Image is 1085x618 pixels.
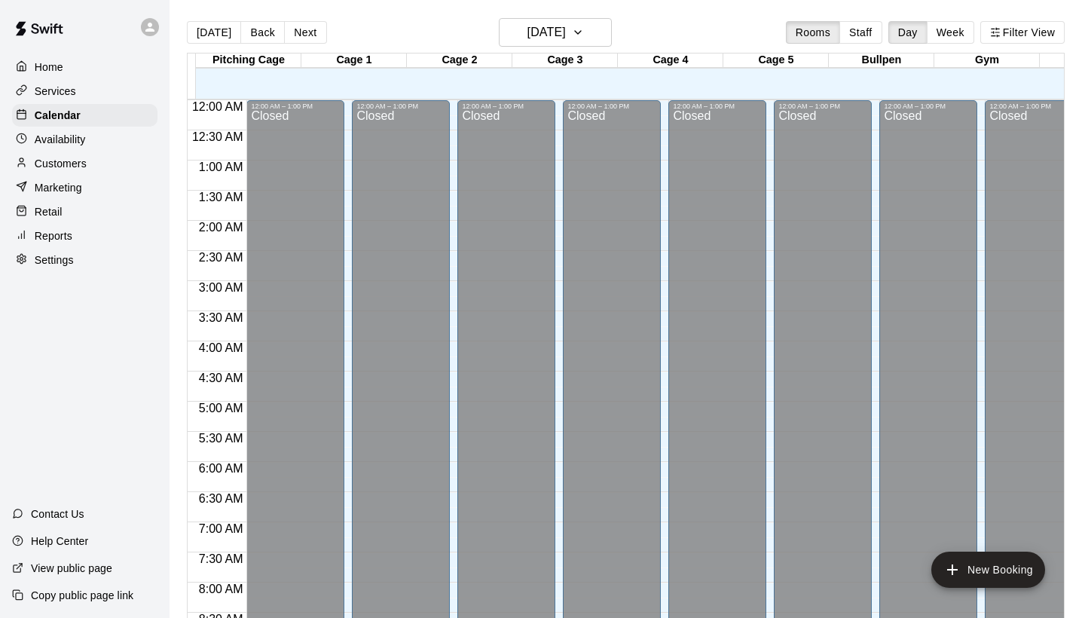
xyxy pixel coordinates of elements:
div: Cage 1 [301,54,407,68]
span: 7:00 AM [195,522,247,535]
span: 3:00 AM [195,281,247,294]
span: 12:30 AM [188,130,247,143]
span: 5:30 AM [195,432,247,445]
div: 12:00 AM – 1:00 PM [251,102,340,110]
div: Bullpen [829,54,934,68]
p: Contact Us [31,506,84,522]
div: 12:00 AM – 1:00 PM [673,102,762,110]
div: 12:00 AM – 1:00 PM [884,102,973,110]
button: Day [888,21,928,44]
a: Marketing [12,176,157,199]
button: Next [284,21,326,44]
a: Home [12,56,157,78]
div: Gym [934,54,1040,68]
p: Calendar [35,108,81,123]
button: add [931,552,1045,588]
span: 6:30 AM [195,492,247,505]
p: Customers [35,156,87,171]
div: 12:00 AM – 1:00 PM [778,102,867,110]
a: Services [12,80,157,102]
a: Settings [12,249,157,271]
div: 12:00 AM – 1:00 PM [462,102,551,110]
h6: [DATE] [527,22,566,43]
div: Pitching Cage [196,54,301,68]
div: Cage 3 [512,54,618,68]
a: Customers [12,152,157,175]
span: 4:30 AM [195,372,247,384]
div: 12:00 AM – 1:00 PM [989,102,1064,110]
p: Availability [35,132,86,147]
button: Staff [839,21,882,44]
a: Availability [12,128,157,151]
span: 2:30 AM [195,251,247,264]
div: Cage 2 [407,54,512,68]
div: 12:00 AM – 1:00 PM [356,102,445,110]
p: Home [35,60,63,75]
a: Reports [12,225,157,247]
span: 8:00 AM [195,583,247,595]
p: Retail [35,204,63,219]
span: 3:30 AM [195,311,247,324]
p: Settings [35,252,74,268]
p: Services [35,84,76,99]
p: Help Center [31,534,88,549]
span: 5:00 AM [195,402,247,415]
button: Week [927,21,974,44]
a: Retail [12,200,157,223]
div: Cage 5 [723,54,829,68]
button: [DATE] [187,21,241,44]
p: Reports [35,228,72,243]
span: 12:00 AM [188,100,247,113]
button: Filter View [980,21,1065,44]
button: Rooms [786,21,840,44]
span: 4:00 AM [195,341,247,354]
div: 12:00 AM – 1:00 PM [567,102,656,110]
span: 7:30 AM [195,552,247,565]
p: View public page [31,561,112,576]
span: 1:30 AM [195,191,247,203]
span: 1:00 AM [195,161,247,173]
span: 2:00 AM [195,221,247,234]
div: Cage 4 [618,54,723,68]
button: [DATE] [499,18,612,47]
p: Marketing [35,180,82,195]
a: Calendar [12,104,157,127]
span: 6:00 AM [195,462,247,475]
button: Back [240,21,285,44]
p: Copy public page link [31,588,133,603]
